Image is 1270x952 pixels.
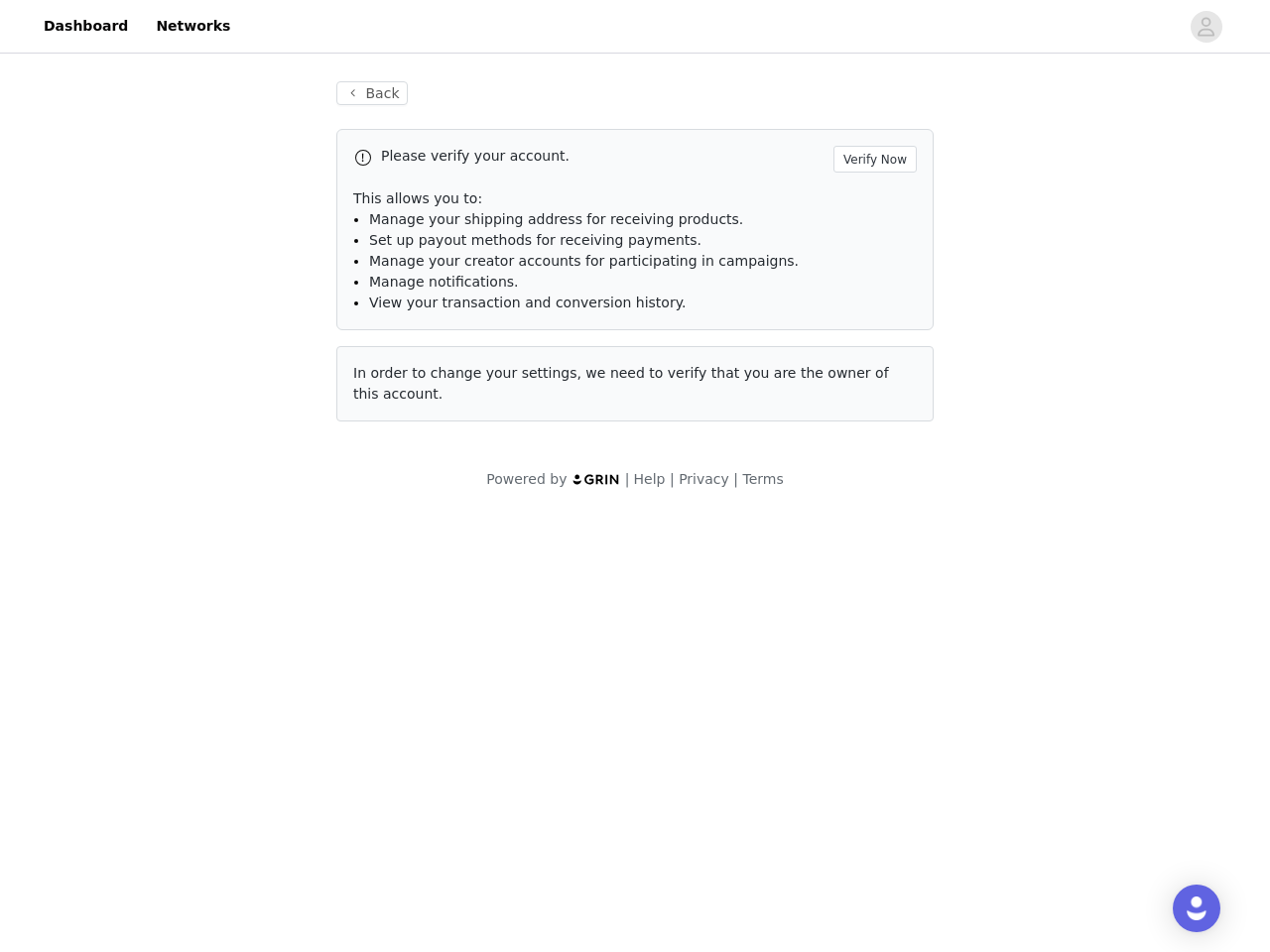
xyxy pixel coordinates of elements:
[369,295,686,310] span: View your transaction and conversion history.
[353,365,889,402] span: In order to change your settings, we need to verify that you are the owner of this account.
[336,81,408,105] button: Back
[1173,885,1220,932] div: Open Intercom Messenger
[353,188,917,209] p: This allows you to:
[1197,11,1215,43] div: avatar
[486,471,567,487] span: Powered by
[381,146,825,167] p: Please verify your account.
[670,471,675,487] span: |
[733,471,738,487] span: |
[742,471,783,487] a: Terms
[369,274,519,290] span: Manage notifications.
[369,232,701,248] span: Set up payout methods for receiving payments.
[369,211,743,227] span: Manage your shipping address for receiving products.
[634,471,666,487] a: Help
[833,146,917,173] button: Verify Now
[679,471,729,487] a: Privacy
[32,4,140,49] a: Dashboard
[369,253,799,269] span: Manage your creator accounts for participating in campaigns.
[144,4,242,49] a: Networks
[571,473,621,486] img: logo
[625,471,630,487] span: |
